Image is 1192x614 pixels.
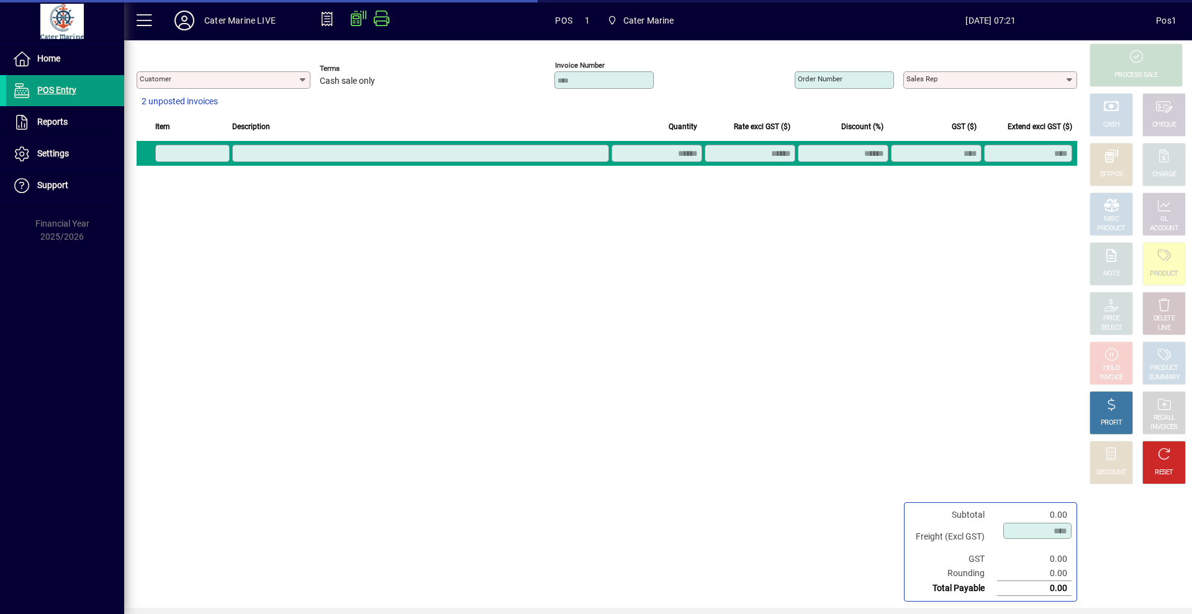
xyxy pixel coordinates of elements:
div: PRODUCT [1097,224,1125,233]
span: Description [232,120,270,133]
button: 2 unposted invoices [137,91,223,113]
a: Reports [6,107,124,138]
span: Cash sale only [320,76,375,86]
div: CASH [1103,120,1119,130]
span: POS [555,11,572,30]
mat-label: Order number [798,74,842,83]
span: Reports [37,117,68,127]
span: Settings [37,148,69,158]
div: GL [1160,215,1168,224]
span: Quantity [669,120,697,133]
span: [DATE] 07:21 [826,11,1157,30]
div: INVOICE [1099,373,1122,382]
span: GST ($) [952,120,977,133]
a: Home [6,43,124,74]
div: NOTE [1103,269,1119,279]
span: Rate excl GST ($) [734,120,790,133]
div: PRODUCT [1150,364,1178,373]
div: RECALL [1154,413,1175,423]
div: HOLD [1103,364,1119,373]
div: Cater Marine LIVE [204,11,276,30]
td: 0.00 [997,566,1072,581]
div: PROCESS SALE [1114,71,1158,80]
td: 0.00 [997,581,1072,596]
span: Cater Marine [602,9,679,32]
div: Pos1 [1156,11,1176,30]
span: POS Entry [37,85,76,95]
div: MISC [1104,215,1119,224]
span: Home [37,53,60,63]
div: CHARGE [1152,170,1176,179]
span: Terms [320,65,394,73]
td: 0.00 [997,508,1072,522]
div: INVOICES [1150,423,1177,432]
div: ACCOUNT [1150,224,1178,233]
span: Discount (%) [841,120,883,133]
span: Item [155,120,170,133]
span: 1 [585,11,590,30]
mat-label: Sales rep [906,74,937,83]
div: LINE [1158,323,1170,333]
td: 0.00 [997,552,1072,566]
div: DELETE [1154,314,1175,323]
div: SELECT [1101,323,1122,333]
td: Subtotal [910,508,997,522]
button: Profile [165,9,204,32]
span: Extend excl GST ($) [1008,120,1072,133]
a: Support [6,170,124,201]
div: PRODUCT [1150,269,1178,279]
div: PRICE [1103,314,1120,323]
div: PROFIT [1101,418,1122,428]
a: Settings [6,138,124,169]
td: Freight (Excl GST) [910,522,997,552]
td: Total Payable [910,581,997,596]
div: DISCOUNT [1096,468,1126,477]
div: RESET [1155,468,1173,477]
span: 2 unposted invoices [142,95,218,108]
div: CHEQUE [1152,120,1176,130]
td: Rounding [910,566,997,581]
div: EFTPOS [1100,170,1123,179]
span: Cater Marine [623,11,674,30]
td: GST [910,552,997,566]
div: SUMMARY [1149,373,1180,382]
span: Support [37,180,68,190]
mat-label: Customer [140,74,171,83]
mat-label: Invoice number [555,61,605,70]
